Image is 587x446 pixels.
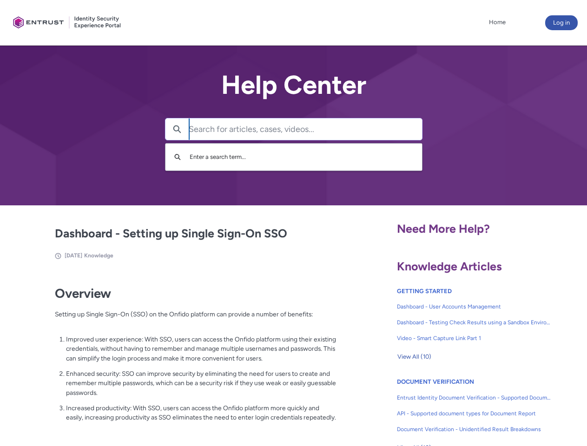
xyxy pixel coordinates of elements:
a: Entrust Identity Document Verification - Supported Document type and size [397,390,551,406]
p: Increased productivity: With SSO, users can access the Onfido platform more quickly and easily, i... [66,403,336,422]
span: Entrust Identity Document Verification - Supported Document type and size [397,394,551,402]
button: View All (10) [397,349,432,364]
button: Search [165,118,189,140]
span: View All (10) [397,350,431,364]
strong: Overview [55,286,111,301]
a: Document Verification - Unidentified Result Breakdowns [397,421,551,437]
a: API - Supported document types for Document Report [397,406,551,421]
span: Enter a search term... [190,153,246,160]
span: Knowledge Articles [397,259,502,273]
li: Knowledge [84,251,113,260]
a: Video - Smart Capture Link Part 1 [397,330,551,346]
a: Home [487,15,508,29]
a: DOCUMENT VERIFICATION [397,378,474,385]
span: Need More Help? [397,222,490,236]
p: Setting up Single Sign-On (SSO) on the Onfido platform can provide a number of benefits: [55,309,336,328]
button: Log in [545,15,578,30]
p: Enhanced security: SSO can improve security by eliminating the need for users to create and remem... [66,369,336,398]
input: Search for articles, cases, videos... [189,118,422,140]
a: GETTING STARTED [397,288,452,295]
p: Improved user experience: With SSO, users can access the Onfido platform using their existing cre... [66,334,336,363]
span: Document Verification - Unidentified Result Breakdowns [397,425,551,433]
a: Dashboard - Testing Check Results using a Sandbox Environment [397,315,551,330]
span: Video - Smart Capture Link Part 1 [397,334,551,342]
a: Dashboard - User Accounts Management [397,299,551,315]
button: Search [170,148,185,166]
span: API - Supported document types for Document Report [397,409,551,418]
span: Dashboard - User Accounts Management [397,302,551,311]
span: [DATE] [65,252,82,259]
span: Dashboard - Testing Check Results using a Sandbox Environment [397,318,551,327]
h2: Help Center [165,71,422,99]
h2: Dashboard - Setting up Single Sign-On SSO [55,225,336,243]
